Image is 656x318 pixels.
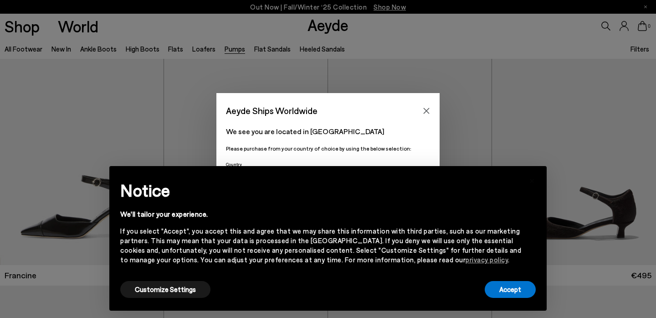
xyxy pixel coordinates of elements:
button: Accept [485,281,536,298]
button: Close [420,104,433,118]
h2: Notice [120,178,521,202]
p: We see you are located in [GEOGRAPHIC_DATA] [226,126,430,137]
span: Aeyde Ships Worldwide [226,103,318,119]
a: privacy policy [466,255,508,264]
button: Customize Settings [120,281,210,298]
div: If you select "Accept", you accept this and agree that we may share this information with third p... [120,226,521,265]
span: × [529,173,535,186]
button: Close this notice [521,169,543,191]
div: We'll tailor your experience. [120,209,521,219]
p: Please purchase from your country of choice by using the below selection: [226,144,430,153]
